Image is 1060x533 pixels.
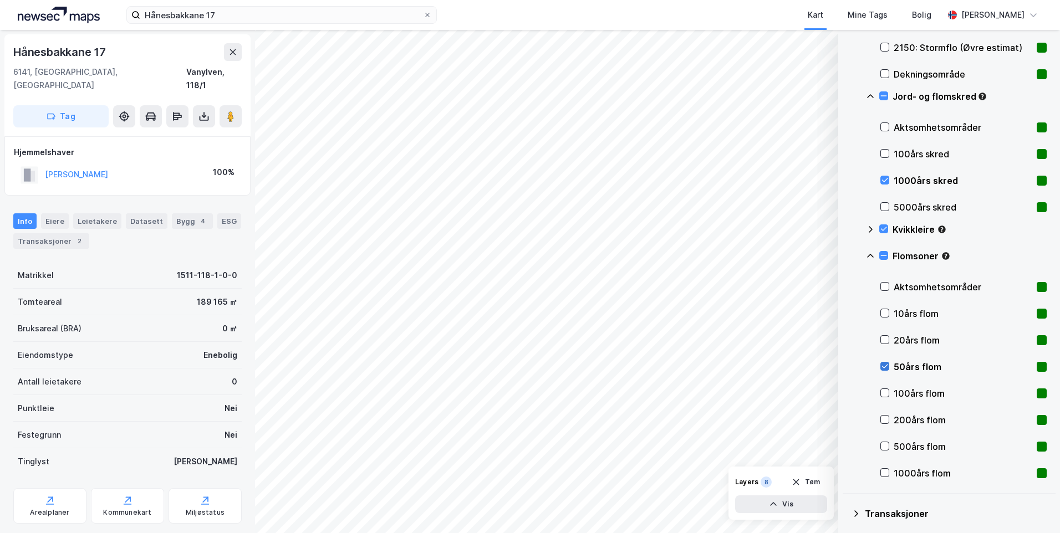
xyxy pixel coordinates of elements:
[222,322,237,335] div: 0 ㎡
[894,121,1032,134] div: Aktsomhetsområder
[977,91,987,101] div: Tooltip anchor
[14,146,241,159] div: Hjemmelshaver
[848,8,888,22] div: Mine Tags
[30,508,69,517] div: Arealplaner
[894,440,1032,453] div: 500års flom
[213,166,235,179] div: 100%
[18,428,61,442] div: Festegrunn
[894,360,1032,373] div: 50års flom
[172,213,213,229] div: Bygg
[197,295,237,309] div: 189 165 ㎡
[784,473,827,491] button: Tøm
[18,455,49,468] div: Tinglyst
[18,7,100,23] img: logo.a4113a55bc3d86da70a041830d287a7e.svg
[865,507,1047,520] div: Transaksjoner
[41,213,69,229] div: Eiere
[894,467,1032,480] div: 1000års flom
[894,68,1032,81] div: Dekningsområde
[912,8,931,22] div: Bolig
[894,334,1032,347] div: 20års flom
[894,174,1032,187] div: 1000års skred
[761,476,772,488] div: 8
[894,147,1032,161] div: 100års skred
[735,495,827,513] button: Vis
[126,213,167,229] div: Datasett
[225,402,237,415] div: Nei
[893,249,1047,263] div: Flomsoner
[18,375,81,388] div: Antall leietakere
[13,233,89,249] div: Transaksjoner
[894,413,1032,427] div: 200års flom
[174,455,237,468] div: [PERSON_NAME]
[73,213,121,229] div: Leietakere
[941,251,951,261] div: Tooltip anchor
[225,428,237,442] div: Nei
[74,235,85,247] div: 2
[18,348,73,362] div: Eiendomstype
[13,65,186,92] div: 6141, [GEOGRAPHIC_DATA], [GEOGRAPHIC_DATA]
[13,105,109,127] button: Tag
[217,213,241,229] div: ESG
[140,7,423,23] input: Søk på adresse, matrikkel, gårdeiere, leietakere eller personer
[894,280,1032,294] div: Aktsomhetsområder
[961,8,1025,22] div: [PERSON_NAME]
[186,65,242,92] div: Vanylven, 118/1
[18,295,62,309] div: Tomteareal
[894,41,1032,54] div: 2150: Stormflo (Øvre estimat)
[13,213,37,229] div: Info
[894,387,1032,400] div: 100års flom
[197,216,208,227] div: 4
[18,322,81,335] div: Bruksareal (BRA)
[18,402,54,415] div: Punktleie
[894,201,1032,214] div: 5000års skred
[177,269,237,282] div: 1511-118-1-0-0
[186,508,225,517] div: Miljøstatus
[937,224,947,234] div: Tooltip anchor
[232,375,237,388] div: 0
[203,348,237,362] div: Enebolig
[1005,480,1060,533] iframe: Chat Widget
[103,508,151,517] div: Kommunekart
[808,8,823,22] div: Kart
[18,269,54,282] div: Matrikkel
[893,223,1047,236] div: Kvikkleire
[735,478,758,486] div: Layers
[893,90,1047,103] div: Jord- og flomskred
[13,43,108,61] div: Hånesbakkane 17
[894,307,1032,320] div: 10års flom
